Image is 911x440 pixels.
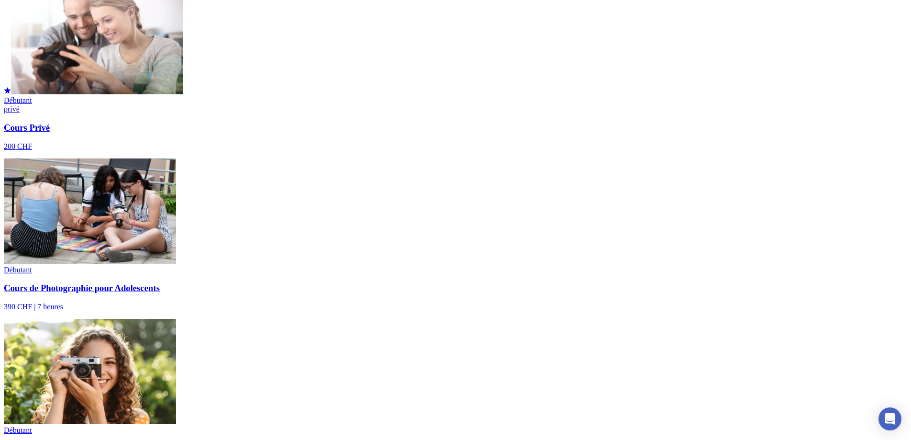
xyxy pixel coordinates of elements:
[4,123,907,133] h3: Cours Privé
[4,96,907,105] div: Débutant
[4,303,907,311] p: 390 CHF | 7 heures
[4,283,907,293] h3: Cours de Photographie pour Adolescents
[4,426,907,435] div: Débutant
[4,319,176,424] img: Camp d'Été Photo pour Ados - Capturez Votre Monde
[4,105,907,113] div: privé
[4,266,907,274] div: Débutant
[878,407,901,430] div: Open Intercom Messenger
[4,158,907,311] a: Cours de Photographie pour AdolescentsDébutantCours de Photographie pour Adolescents390 CHF | 7 h...
[4,142,907,151] p: 200 CHF
[4,158,176,264] img: Cours de Photographie pour Adolescents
